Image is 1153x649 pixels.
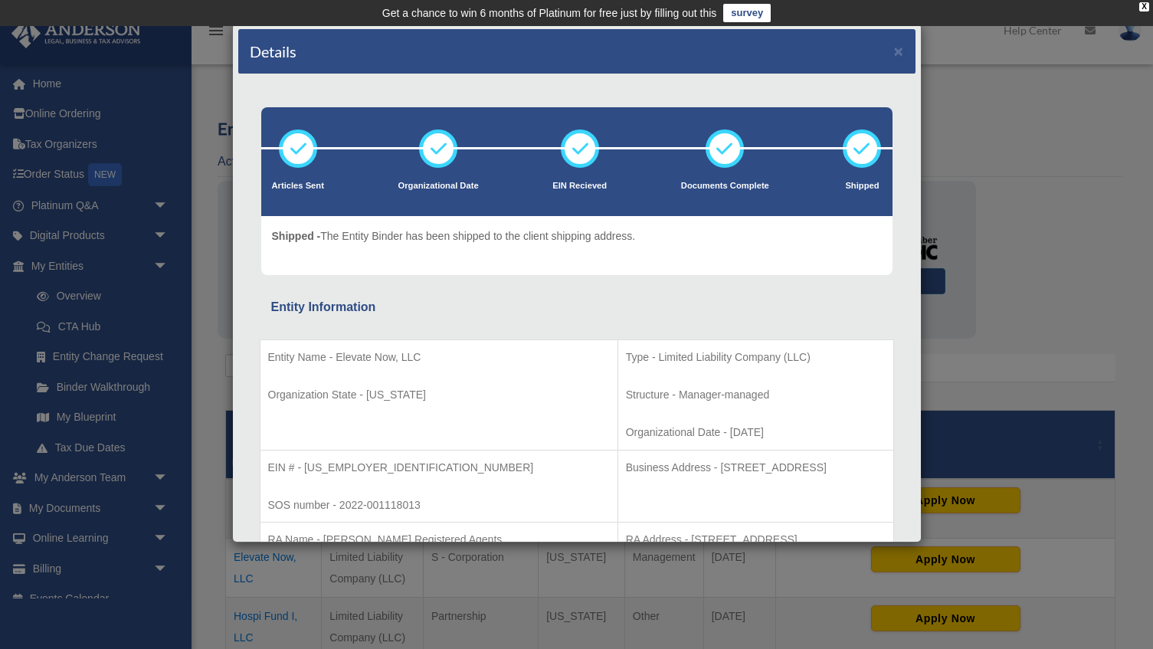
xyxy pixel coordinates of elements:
div: close [1139,2,1149,11]
p: RA Name - [PERSON_NAME] Registered Agents [268,530,610,549]
p: Business Address - [STREET_ADDRESS] [626,458,886,477]
p: Organizational Date - [DATE] [626,423,886,442]
h4: Details [250,41,296,62]
span: Shipped - [272,230,321,242]
p: Articles Sent [272,179,324,194]
p: RA Address - [STREET_ADDRESS] [626,530,886,549]
p: The Entity Binder has been shipped to the client shipping address. [272,227,636,246]
p: Type - Limited Liability Company (LLC) [626,348,886,367]
p: Entity Name - Elevate Now, LLC [268,348,610,367]
p: EIN Recieved [552,179,607,194]
div: Entity Information [271,297,883,318]
p: Shipped [843,179,881,194]
p: Documents Complete [681,179,769,194]
p: Organizational Date [398,179,479,194]
a: survey [723,4,771,22]
button: × [894,43,904,59]
p: SOS number - 2022-001118013 [268,496,610,515]
p: EIN # - [US_EMPLOYER_IDENTIFICATION_NUMBER] [268,458,610,477]
div: Get a chance to win 6 months of Platinum for free just by filling out this [382,4,717,22]
p: Structure - Manager-managed [626,385,886,405]
p: Organization State - [US_STATE] [268,385,610,405]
